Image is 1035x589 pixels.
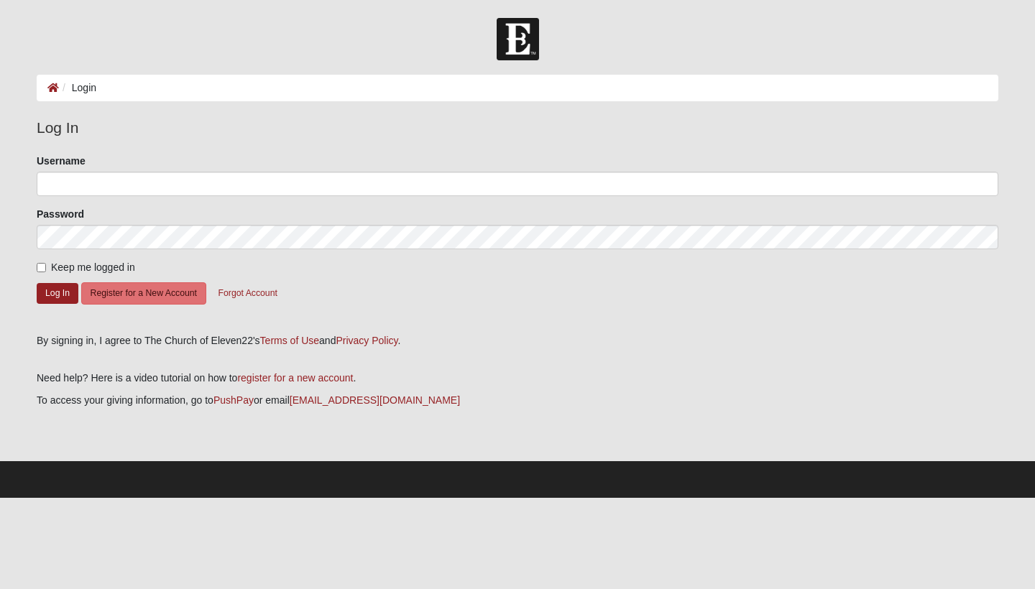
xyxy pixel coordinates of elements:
li: Login [59,80,96,96]
a: PushPay [213,394,254,406]
label: Password [37,207,84,221]
a: register for a new account [237,372,353,384]
img: Church of Eleven22 Logo [497,18,539,60]
label: Username [37,154,86,168]
p: Need help? Here is a video tutorial on how to . [37,371,998,386]
div: By signing in, I agree to The Church of Eleven22's and . [37,333,998,348]
span: Keep me logged in [51,261,135,273]
button: Register for a New Account [81,282,206,305]
p: To access your giving information, go to or email [37,393,998,408]
a: [EMAIL_ADDRESS][DOMAIN_NAME] [290,394,460,406]
input: Keep me logged in [37,263,46,272]
button: Forgot Account [209,282,287,305]
legend: Log In [37,116,998,139]
a: Terms of Use [260,335,319,346]
a: Privacy Policy [336,335,397,346]
button: Log In [37,283,78,304]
